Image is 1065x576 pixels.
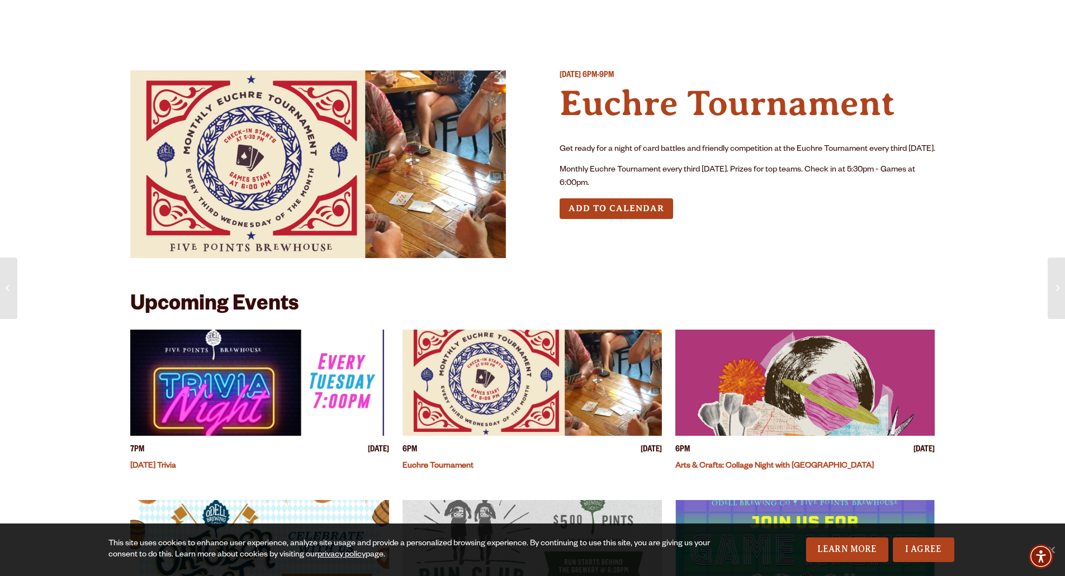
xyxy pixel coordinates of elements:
[108,539,714,561] div: This site uses cookies to enhance user experience, analyze site usage and provide a personalized ...
[609,14,673,23] span: Our Story
[234,14,295,23] span: Taprooms
[130,294,299,318] h2: Upcoming Events
[560,82,935,125] h4: Euchre Tournament
[141,7,183,32] a: Beer
[806,537,888,562] a: Learn More
[403,462,474,471] a: Euchre Tournament
[403,330,662,436] a: View event details
[583,72,614,80] span: 6PM-9PM
[602,7,680,32] a: Our Story
[443,14,487,23] span: Winery
[130,445,144,456] span: 7PM
[346,7,391,32] a: Gear
[318,551,366,560] a: privacy policy
[436,7,495,32] a: Winery
[560,164,935,191] p: Monthly Euchre Tournament every third [DATE]. Prizes for top teams. Check in at 5:30pm - Games at...
[675,330,935,436] a: View event details
[130,330,390,436] a: View event details
[913,445,935,456] span: [DATE]
[731,14,773,23] span: Impact
[353,14,384,23] span: Gear
[560,143,935,156] p: Get ready for a night of card battles and friendly competition at the Euchre Tournament every thi...
[368,445,389,456] span: [DATE]
[893,537,954,562] a: I Agree
[130,462,176,471] a: [DATE] Trivia
[1029,544,1053,569] div: Accessibility Menu
[226,7,302,32] a: Taprooms
[148,14,176,23] span: Beer
[675,445,690,456] span: 6PM
[560,198,673,219] button: Add to Calendar
[675,462,874,471] a: Arts & Crafts: Collage Night with [GEOGRAPHIC_DATA]
[403,445,417,456] span: 6PM
[560,72,581,80] span: [DATE]
[831,14,901,23] span: Beer Finder
[641,445,662,456] span: [DATE]
[724,7,780,32] a: Impact
[525,7,567,32] a: Odell Home
[823,7,908,32] a: Beer Finder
